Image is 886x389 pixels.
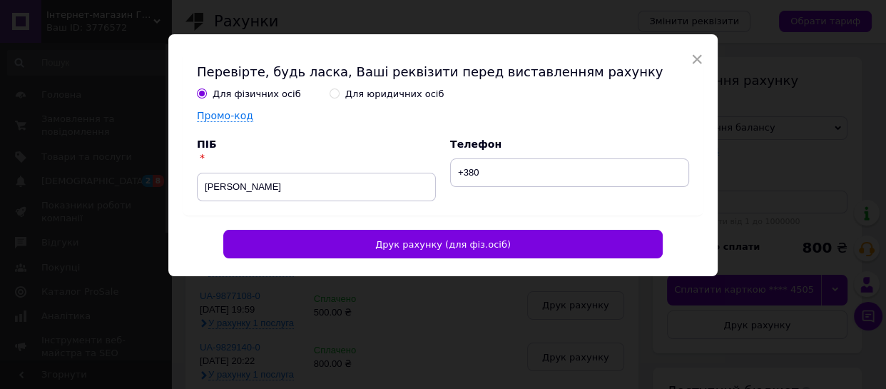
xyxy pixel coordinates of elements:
div: Для юридичних осіб [345,88,444,101]
label: ПІБ [197,138,217,150]
button: Друк рахунку (для фіз.осіб) [223,230,663,258]
h2: Перевірте, будь ласка, Ваші реквізити перед виставленням рахунку [197,63,689,81]
label: Промо-код [197,110,253,121]
label: Телефон [450,138,501,150]
span: × [691,47,703,71]
span: Друк рахунку (для фіз.осіб) [375,239,511,250]
div: Для фізичних осіб [213,88,301,101]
